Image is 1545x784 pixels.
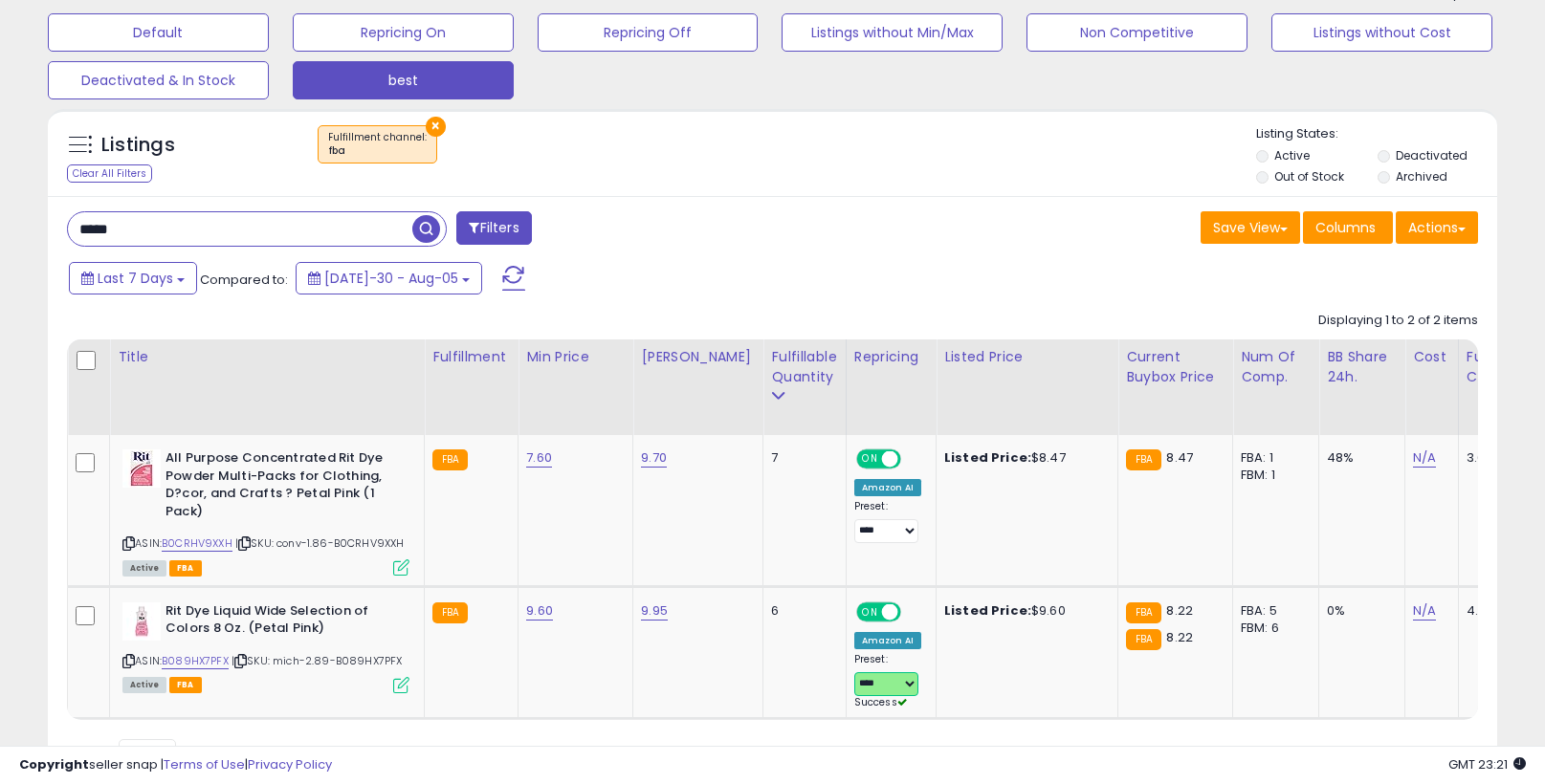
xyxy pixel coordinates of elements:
[1467,602,1534,620] div: 4.15
[67,164,152,183] div: Clear All Filters
[944,448,1031,467] b: Listed Price:
[1327,602,1390,620] div: 0%
[1271,13,1492,52] button: Listings without Cost
[1396,147,1468,163] label: Deactivated
[19,756,332,774] div: seller snap | |
[771,449,830,467] div: 7
[944,449,1103,467] div: $8.47
[432,449,468,470] small: FBA
[1166,601,1193,620] span: 8.22
[854,347,928,367] div: Repricing
[1315,218,1376,237] span: Columns
[426,117,446,137] button: ×
[1467,347,1540,387] div: Fulfillment Cost
[858,603,882,620] span: ON
[19,755,89,773] strong: Copyright
[944,602,1103,620] div: $9.60
[122,677,166,693] span: All listings currently available for purchase on Amazon
[944,347,1110,367] div: Listed Price
[1448,755,1526,773] span: 2025-08-16 23:21 GMT
[1166,628,1193,646] span: 8.22
[538,13,759,52] button: Repricing Off
[1126,629,1161,650] small: FBA
[248,755,332,773] a: Privacy Policy
[1327,449,1390,467] div: 48%
[432,602,468,623] small: FBA
[118,347,416,367] div: Title
[1241,347,1311,387] div: Num of Comp.
[1126,602,1161,623] small: FBA
[162,653,229,669] a: B089HX7PFX
[854,695,907,709] span: Success
[526,448,552,468] a: 7.60
[1241,602,1304,620] div: FBA: 5
[771,602,830,620] div: 6
[641,347,755,367] div: [PERSON_NAME]
[1241,620,1304,637] div: FBM: 6
[854,500,921,543] div: Preset:
[1126,449,1161,470] small: FBA
[782,13,1003,52] button: Listings without Min/Max
[1396,211,1478,244] button: Actions
[166,602,398,642] b: Rit Dye Liquid Wide Selection of Colors 8 Oz. (Petal Pink)
[456,211,531,245] button: Filters
[1318,312,1478,330] div: Displaying 1 to 2 of 2 items
[164,755,245,773] a: Terms of Use
[858,451,882,468] span: ON
[641,601,668,621] a: 9.95
[1241,467,1304,484] div: FBM: 1
[432,347,510,367] div: Fulfillment
[1256,125,1497,143] p: Listing States:
[48,13,269,52] button: Default
[101,132,175,159] h5: Listings
[1396,168,1447,185] label: Archived
[235,535,405,551] span: | SKU: conv-1.86-B0CRHV9XXH
[854,632,921,649] div: Amazon AI
[526,601,553,621] a: 9.60
[293,61,514,99] button: best
[324,269,458,288] span: [DATE]-30 - Aug-05
[1467,449,1534,467] div: 3.68
[1274,147,1310,163] label: Active
[48,61,269,99] button: Deactivated & In Stock
[69,262,197,294] button: Last 7 Days
[1303,211,1393,244] button: Columns
[293,13,514,52] button: Repricing On
[1026,13,1247,52] button: Non Competitive
[1413,601,1436,621] a: N/A
[1274,168,1344,185] label: Out of Stock
[1241,449,1304,467] div: FBA: 1
[296,262,482,294] button: [DATE]-30 - Aug-05
[897,603,928,620] span: OFF
[122,449,409,574] div: ASIN:
[854,479,921,496] div: Amazon AI
[328,144,427,158] div: fba
[1413,448,1436,468] a: N/A
[1166,448,1193,467] span: 8.47
[1327,347,1397,387] div: BB Share 24h.
[944,601,1031,620] b: Listed Price:
[771,347,837,387] div: Fulfillable Quantity
[166,449,398,525] b: All Purpose Concentrated Rit Dye Powder Multi-Packs for Clothing, D?cor, and Crafts ? Petal Pink ...
[1413,347,1450,367] div: Cost
[641,448,667,468] a: 9.70
[526,347,625,367] div: Min Price
[98,269,173,288] span: Last 7 Days
[122,560,166,577] span: All listings currently available for purchase on Amazon
[328,130,427,159] span: Fulfillment channel :
[169,560,202,577] span: FBA
[122,602,409,691] div: ASIN:
[122,602,161,641] img: 418Q0XYtN8L._SL40_.jpg
[232,653,403,668] span: | SKU: mich-2.89-B089HX7PFX
[897,451,928,468] span: OFF
[122,449,161,488] img: 51YT2x1rwBL._SL40_.jpg
[1201,211,1300,244] button: Save View
[200,271,288,289] span: Compared to:
[162,535,232,552] a: B0CRHV9XXH
[1126,347,1225,387] div: Current Buybox Price
[854,653,921,709] div: Preset:
[169,677,202,693] span: FBA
